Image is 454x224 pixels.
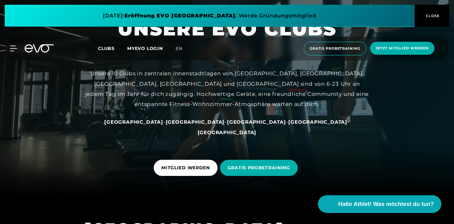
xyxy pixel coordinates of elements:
span: [GEOGRAPHIC_DATA] [227,119,286,125]
a: GRATIS PROBETRAINING [220,155,300,181]
span: Hallo Athlet! Was möchtest du tun? [338,200,434,208]
span: [GEOGRAPHIC_DATA] [104,119,163,125]
div: Unsere 10 Clubs in zentralen Innenstadtlagen von [GEOGRAPHIC_DATA], [GEOGRAPHIC_DATA], [GEOGRAPHI... [85,68,369,109]
span: [GEOGRAPHIC_DATA] [288,119,347,125]
span: CLOSE [424,13,440,19]
span: en [176,46,182,51]
a: [GEOGRAPHIC_DATA] [227,119,286,125]
span: MITGLIED WERDEN [161,165,210,171]
a: en [176,45,190,52]
span: GRATIS PROBETRAINING [228,165,290,171]
span: Clubs [98,46,115,51]
a: Gratis Probetraining [302,42,368,55]
a: [GEOGRAPHIC_DATA] [104,119,163,125]
span: [GEOGRAPHIC_DATA] [166,119,225,125]
a: Jetzt Mitglied werden [368,42,436,55]
a: [GEOGRAPHIC_DATA] [166,119,225,125]
button: Hallo Athlet! Was möchtest du tun? [318,195,441,213]
button: CLOSE [415,5,449,27]
span: Gratis Probetraining [310,46,360,51]
a: Clubs [98,45,127,51]
div: - - - - [85,117,369,137]
a: MYEVO LOGIN [127,46,163,51]
span: Jetzt Mitglied werden [376,46,429,51]
a: MITGLIED WERDEN [154,155,220,181]
a: [GEOGRAPHIC_DATA] [288,119,347,125]
a: [GEOGRAPHIC_DATA] [198,129,257,135]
